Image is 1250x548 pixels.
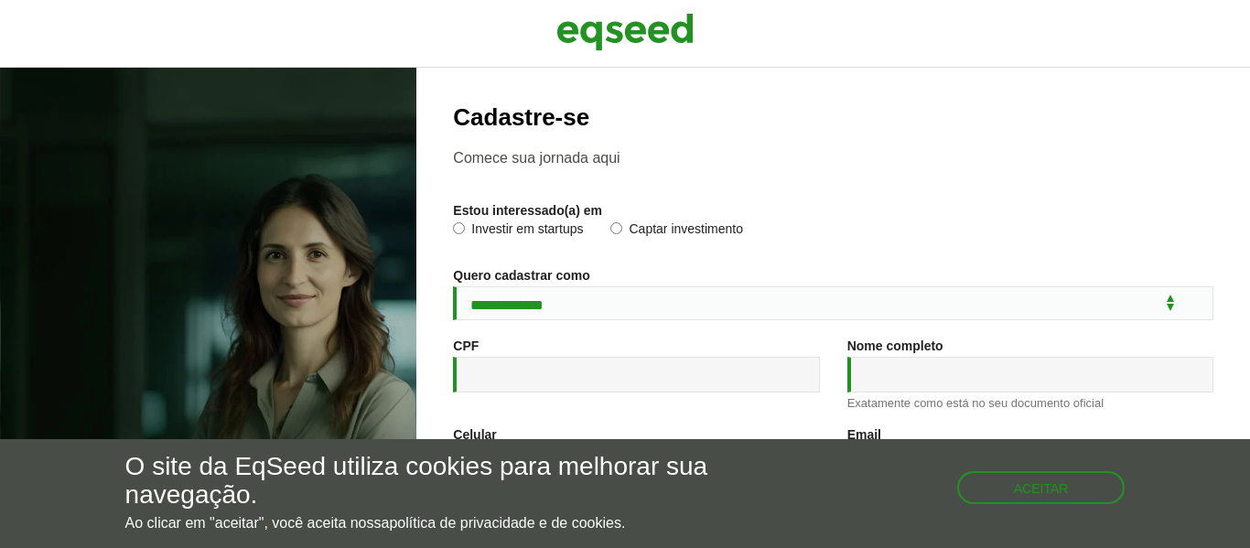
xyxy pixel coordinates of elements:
p: Ao clicar em "aceitar", você aceita nossa . [125,514,726,532]
input: Investir em startups [453,222,465,234]
div: Exatamente como está no seu documento oficial [847,397,1213,409]
h2: Cadastre-se [453,104,1213,131]
label: Celular [453,428,496,441]
button: Aceitar [957,471,1126,504]
label: Quero cadastrar como [453,269,589,282]
label: Estou interessado(a) em [453,204,602,217]
img: EqSeed Logo [556,9,694,55]
a: política de privacidade e de cookies [389,516,621,531]
p: Comece sua jornada aqui [453,149,1213,167]
label: Captar investimento [610,222,743,241]
label: Nome completo [847,339,943,352]
label: CPF [453,339,479,352]
label: Email [847,428,881,441]
h5: O site da EqSeed utiliza cookies para melhorar sua navegação. [125,453,726,510]
label: Investir em startups [453,222,583,241]
input: Captar investimento [610,222,622,234]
